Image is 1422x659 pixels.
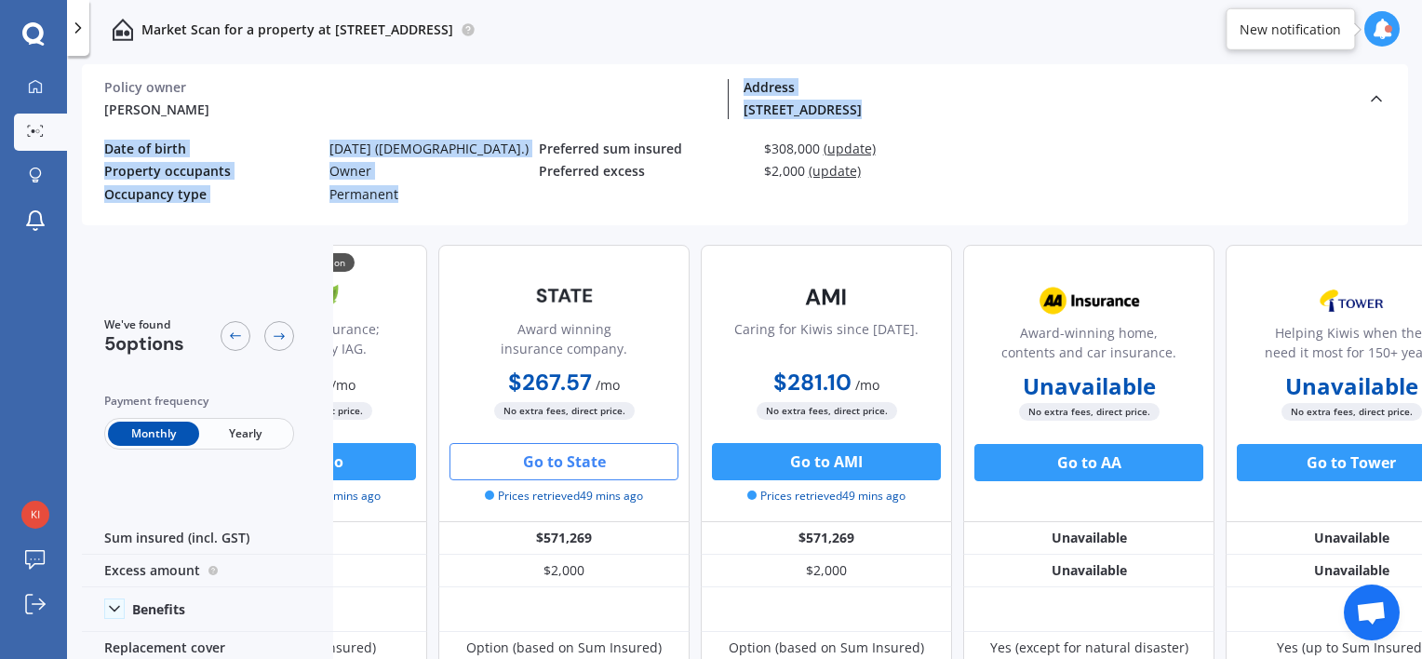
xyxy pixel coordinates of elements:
[1290,277,1413,324] img: Tower.webp
[104,100,713,119] div: [PERSON_NAME]
[963,522,1214,555] div: Unavailable
[744,100,1352,119] div: [STREET_ADDRESS]
[824,140,876,157] span: (update)
[990,639,1188,657] div: Yes (except for natural disaster)
[199,422,290,446] span: Yearly
[503,274,625,317] img: State-text-1.webp
[734,319,919,366] div: Caring for Kiwis since [DATE].
[747,488,906,504] span: Prices retrieved 49 mins ago
[1019,403,1160,421] span: No extra fees, direct price.
[508,368,592,397] b: $267.57
[82,522,333,555] div: Sum insured (incl. GST)
[104,164,315,180] div: Property occupants
[329,141,540,157] div: [DATE] ([DEMOGRAPHIC_DATA].)
[757,402,897,420] span: No extra fees, direct price.
[1285,377,1418,396] b: Unavailable
[438,522,690,555] div: $571,269
[729,639,924,657] div: Option (based on Sum Insured)
[1281,403,1422,421] span: No extra fees, direct price.
[485,488,643,504] span: Prices retrieved 49 mins ago
[1344,585,1400,640] div: Open chat
[979,323,1199,370] div: Award-winning home, contents and car insurance.
[141,20,453,39] p: Market Scan for a property at [STREET_ADDRESS]
[329,164,540,180] div: Owner
[764,141,974,157] div: $308,000
[596,376,620,394] span: / mo
[764,164,974,180] div: $2,000
[104,79,713,96] div: Policy owner
[974,444,1203,481] button: Go to AA
[132,601,185,618] div: Benefits
[454,319,674,366] div: Award winning insurance company.
[466,639,662,657] div: Option (based on Sum Insured)
[331,376,355,394] span: / mo
[701,522,952,555] div: $571,269
[108,422,199,446] span: Monthly
[539,141,749,157] div: Preferred sum insured
[809,162,861,180] span: (update)
[494,402,635,420] span: No extra fees, direct price.
[104,331,184,356] span: 5 options
[104,141,315,157] div: Date of birth
[112,19,134,41] img: home-and-contents.b802091223b8502ef2dd.svg
[104,316,184,333] span: We've found
[104,392,294,410] div: Payment frequency
[449,443,678,480] button: Go to State
[712,443,941,480] button: Go to AMI
[963,555,1214,587] div: Unavailable
[329,187,540,203] div: Permanent
[1240,20,1341,38] div: New notification
[539,164,749,180] div: Preferred excess
[855,376,879,394] span: / mo
[701,555,952,587] div: $2,000
[104,187,315,203] div: Occupancy type
[438,555,690,587] div: $2,000
[744,79,1352,96] div: Address
[21,501,49,529] img: a31b9aa1a8f00d3bab3c456ee35410fa
[1027,277,1150,324] img: AA.webp
[82,555,333,587] div: Excess amount
[1023,377,1156,396] b: Unavailable
[765,274,888,320] img: AMI-text-1.webp
[773,368,852,397] b: $281.10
